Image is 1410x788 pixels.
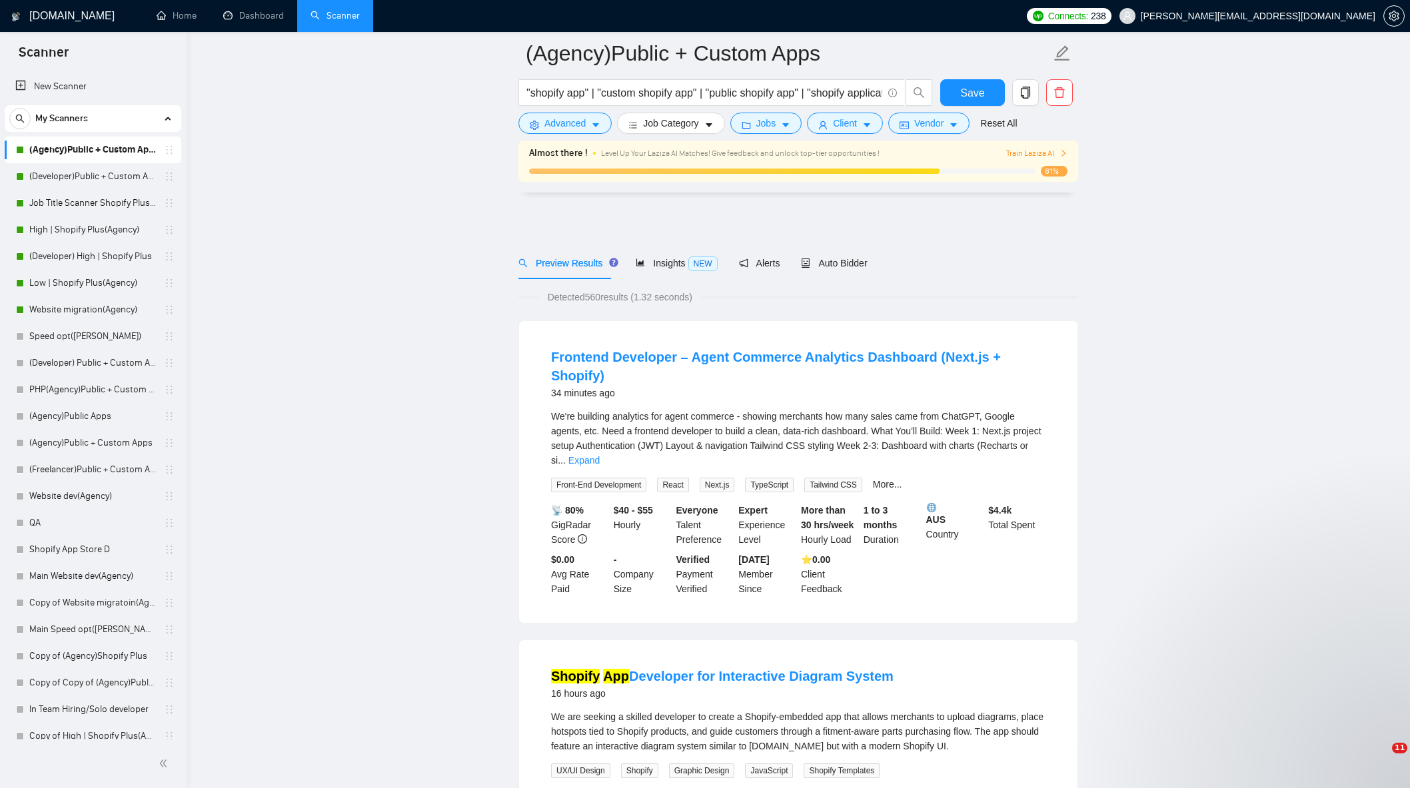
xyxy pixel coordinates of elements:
a: setting [1383,11,1405,21]
span: Graphic Design [669,763,735,778]
mark: Shopify [551,669,600,683]
a: In Team Hiring/Solo developer [29,696,156,723]
span: Client [833,116,857,131]
button: copy [1012,79,1039,106]
a: Copy of (Agency)Shopify Plus [29,643,156,669]
button: search [906,79,932,106]
div: 34 minutes ago [551,385,1046,401]
span: caret-down [862,120,872,130]
input: Scanner name... [526,37,1051,70]
button: settingAdvancedcaret-down [518,113,612,134]
b: - [614,554,617,565]
span: Jobs [756,116,776,131]
a: PHP(Agency)Public + Custom Apps [29,376,156,403]
b: Verified [676,554,710,565]
span: Scanner [8,43,79,71]
span: Almost there ! [529,146,588,161]
span: edit [1054,45,1071,62]
span: holder [164,544,175,555]
span: setting [1384,11,1404,21]
span: holder [164,224,175,235]
span: holder [164,331,175,342]
a: Expand [568,455,600,466]
span: double-left [159,757,172,770]
span: Connects: [1048,9,1088,23]
b: 📡 80% [551,505,584,516]
span: caret-down [704,120,714,130]
span: user [1123,11,1132,21]
input: Search Freelance Jobs... [526,85,882,101]
span: Preview Results [518,258,614,268]
span: TypeScript [745,478,794,492]
a: homeHome [157,10,197,21]
span: holder [164,304,175,315]
a: Copy of High | Shopify Plus(Agency) [29,723,156,749]
span: Train Laziza AI [1006,147,1067,160]
button: delete [1046,79,1073,106]
button: barsJob Categorycaret-down [617,113,724,134]
span: caret-down [949,120,958,130]
div: Experience Level [736,503,798,547]
b: AUS [926,503,984,525]
a: Shopify AppDeveloper for Interactive Diagram System [551,669,894,683]
span: holder [164,491,175,502]
button: setting [1383,5,1405,27]
a: Job Title Scanner Shopify Plus(Agency) [29,190,156,216]
span: Next.js [700,478,735,492]
mark: App [603,669,629,683]
span: delete [1047,87,1072,99]
span: holder [164,518,175,528]
a: New Scanner [15,73,171,100]
span: Shopify [621,763,658,778]
a: Copy of Copy of (Agency)Public + Custom Apps [29,669,156,696]
span: caret-down [591,120,600,130]
div: Country [924,503,986,547]
span: ... [558,455,566,466]
div: Client Feedback [798,552,861,596]
img: upwork-logo.png [1033,11,1044,21]
a: Reset All [980,116,1017,131]
span: holder [164,145,175,155]
a: Low | Shopify Plus(Agency) [29,270,156,296]
button: folderJobscaret-down [730,113,802,134]
a: searchScanner [311,10,360,21]
b: [DATE] [738,554,769,565]
a: (Agency)Public + Custom Apps [29,430,156,456]
span: holder [164,384,175,395]
button: idcardVendorcaret-down [888,113,970,134]
img: logo [11,6,21,27]
span: right [1059,149,1067,157]
b: $0.00 [551,554,574,565]
span: holder [164,624,175,635]
span: Detected 560 results (1.32 seconds) [538,290,702,304]
span: Tailwind CSS [804,478,862,492]
button: Save [940,79,1005,106]
div: We're building analytics for agent commerce - showing merchants how many sales came from ChatGPT,... [551,409,1046,468]
a: Main Website dev(Agency) [29,563,156,590]
a: (Developer)Public + Custom Apps [29,163,156,190]
span: React [657,478,688,492]
span: folder [742,120,751,130]
b: $ 4.4k [988,505,1012,516]
span: holder [164,677,175,688]
b: Everyone [676,505,718,516]
b: ⭐️ 0.00 [801,554,830,565]
span: Auto Bidder [801,258,867,268]
li: New Scanner [5,73,181,100]
div: Duration [861,503,924,547]
b: More than 30 hrs/week [801,505,854,530]
span: holder [164,731,175,741]
a: Main Speed opt([PERSON_NAME]) [29,616,156,643]
span: Alerts [739,258,780,268]
span: Vendor [914,116,944,131]
span: holder [164,438,175,448]
span: Level Up Your Laziza AI Matches! Give feedback and unlock top-tier opportunities ! [601,149,880,158]
span: notification [739,258,748,268]
a: (Developer) High | Shopify Plus [29,243,156,270]
div: Avg Rate Paid [548,552,611,596]
span: Save [960,85,984,101]
span: holder [164,198,175,208]
div: Payment Verified [674,552,736,596]
span: NEW [688,256,718,271]
div: Member Since [736,552,798,596]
